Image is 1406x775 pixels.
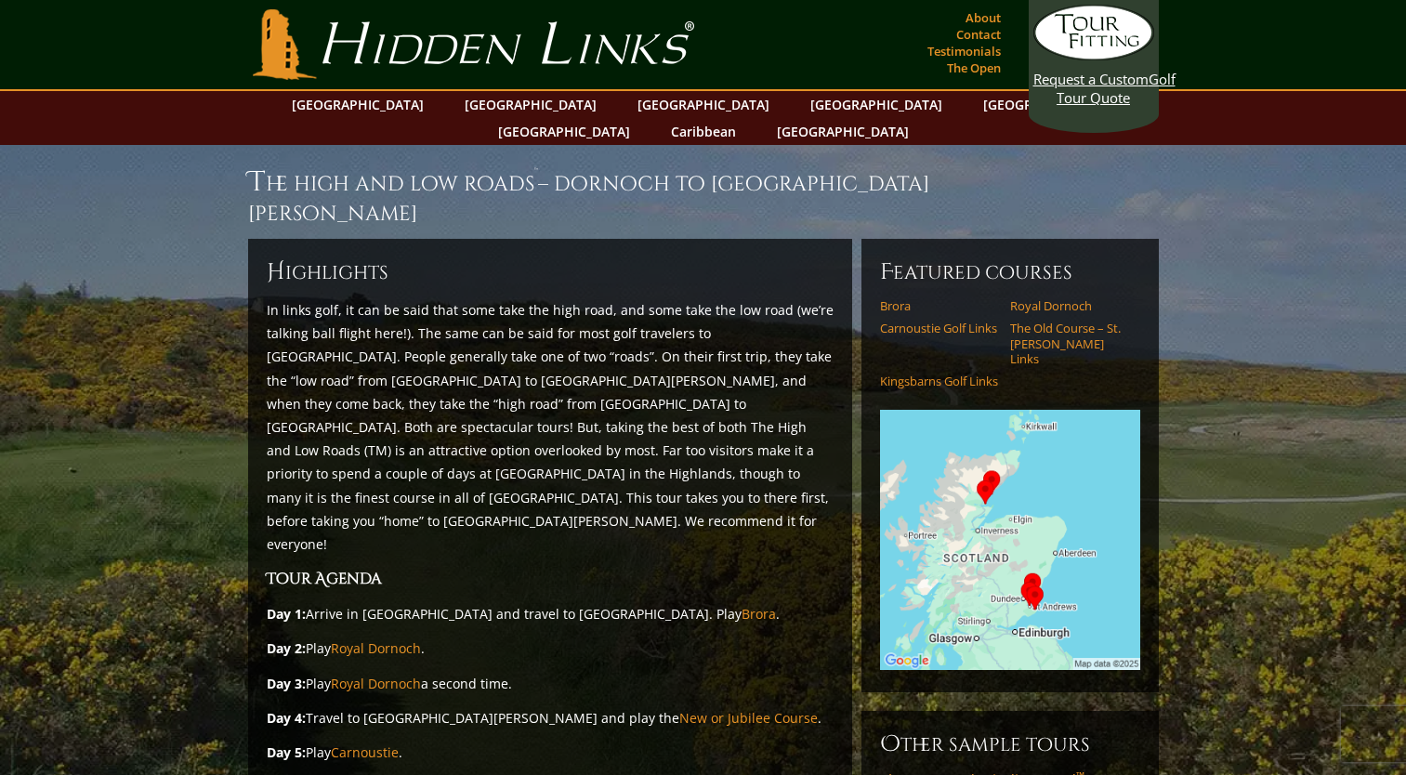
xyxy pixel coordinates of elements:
sup: ™ [534,165,538,177]
a: The Old Course – St. [PERSON_NAME] Links [1010,321,1128,366]
p: Play . [267,741,834,764]
strong: Day 4: [267,709,306,727]
p: In links golf, it can be said that some take the high road, and some take the low road (we’re tal... [267,298,834,556]
a: Contact [952,21,1005,47]
strong: Day 5: [267,743,306,761]
a: Carnoustie Golf Links [880,321,998,335]
a: Brora [742,605,776,623]
img: Google Map of Tour Courses [880,410,1140,670]
a: [GEOGRAPHIC_DATA] [455,91,606,118]
p: Arrive in [GEOGRAPHIC_DATA] and travel to [GEOGRAPHIC_DATA]. Play . [267,602,834,625]
a: [GEOGRAPHIC_DATA] [628,91,779,118]
h3: Tour Agenda [267,567,834,591]
h6: ighlights [267,257,834,287]
h6: Other Sample Tours [880,729,1140,759]
strong: Day 2: [267,639,306,657]
span: H [267,257,285,287]
a: [GEOGRAPHIC_DATA] [974,91,1124,118]
a: Kingsbarns Golf Links [880,374,998,388]
a: About [961,5,1005,31]
h6: Featured Courses [880,257,1140,287]
strong: Day 1: [267,605,306,623]
a: [GEOGRAPHIC_DATA] [801,91,952,118]
p: Play a second time. [267,672,834,695]
p: Play . [267,637,834,660]
a: Royal Dornoch [1010,298,1128,313]
a: New or Jubilee Course [679,709,818,727]
strong: Day 3: [267,675,306,692]
a: Brora [880,298,998,313]
a: [GEOGRAPHIC_DATA] [489,118,639,145]
p: Travel to [GEOGRAPHIC_DATA][PERSON_NAME] and play the . [267,706,834,729]
h1: The High and Low Roads – Dornoch to [GEOGRAPHIC_DATA][PERSON_NAME] [248,164,1159,228]
a: Carnoustie [331,743,399,761]
a: Royal Dornoch [331,639,421,657]
a: [GEOGRAPHIC_DATA] [283,91,433,118]
a: Caribbean [662,118,745,145]
a: The Open [942,55,1005,81]
a: Testimonials [923,38,1005,64]
a: Royal Dornoch [331,675,421,692]
a: Request a CustomGolf Tour Quote [1033,5,1154,107]
a: [GEOGRAPHIC_DATA] [768,118,918,145]
span: Request a Custom [1033,70,1149,88]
